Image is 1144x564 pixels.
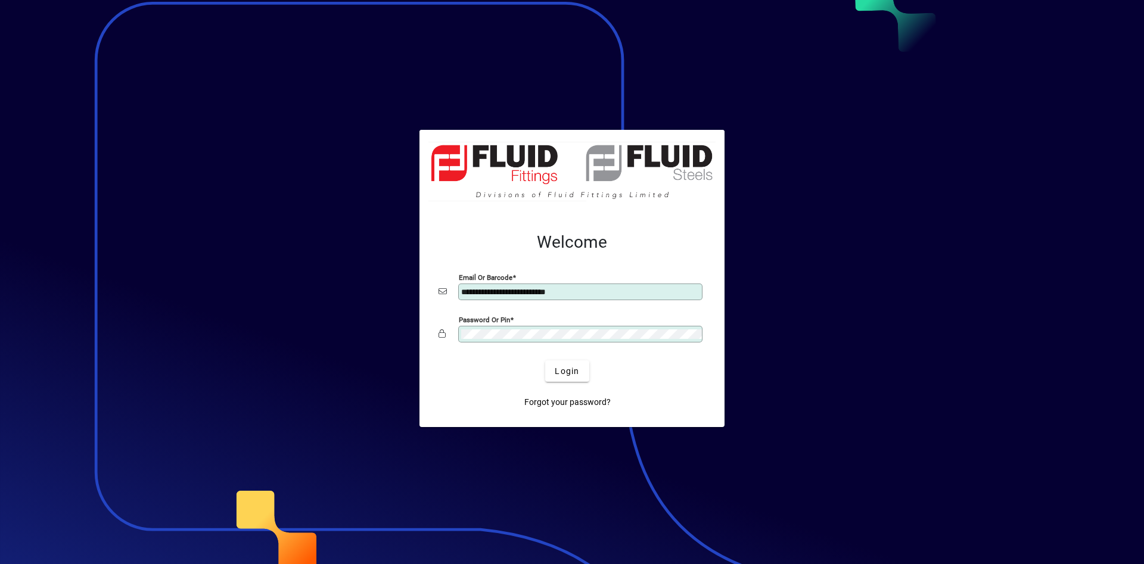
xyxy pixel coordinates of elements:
a: Forgot your password? [520,391,615,413]
h2: Welcome [439,232,705,253]
mat-label: Password or Pin [459,316,510,324]
span: Login [555,365,579,378]
button: Login [545,360,589,382]
mat-label: Email or Barcode [459,273,512,282]
span: Forgot your password? [524,396,611,409]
